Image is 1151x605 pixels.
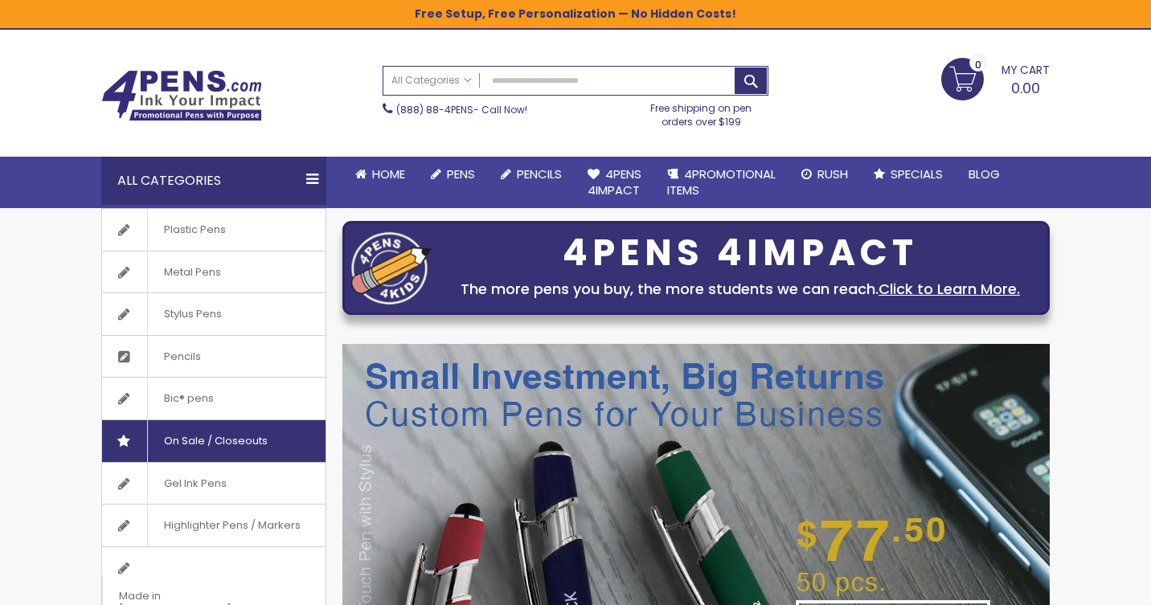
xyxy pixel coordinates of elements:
[102,209,326,251] a: Plastic Pens
[102,505,326,546] a: Highlighter Pens / Markers
[1011,78,1040,98] span: 0.00
[891,166,943,182] span: Specials
[383,67,480,93] a: All Categories
[575,157,654,209] a: 4Pens4impact
[102,336,326,378] a: Pencils
[488,157,575,192] a: Pencils
[941,58,1050,98] a: 0.00 0
[147,463,243,505] span: Gel Ink Pens
[147,251,237,293] span: Metal Pens
[102,378,326,419] a: Bic® pens
[147,505,317,546] span: Highlighter Pens / Markers
[147,209,242,251] span: Plastic Pens
[517,166,562,182] span: Pencils
[956,157,1013,192] a: Blog
[372,166,405,182] span: Home
[396,103,473,117] a: (888) 88-4PENS
[788,157,861,192] a: Rush
[102,293,326,335] a: Stylus Pens
[101,157,326,205] div: All Categories
[975,57,981,72] span: 0
[440,236,1041,270] div: 4PENS 4IMPACT
[667,166,776,198] span: 4PROMOTIONAL ITEMS
[102,463,326,505] a: Gel Ink Pens
[440,278,1041,300] div: The more pens you buy, the more students we can reach.
[351,231,432,305] img: four_pen_logo.png
[147,336,217,378] span: Pencils
[102,420,326,462] a: On Sale / Closeouts
[147,420,284,462] span: On Sale / Closeouts
[969,166,1000,182] span: Blog
[1018,562,1151,605] iframe: Google Customer Reviews
[101,70,262,121] img: 4Pens Custom Pens and Promotional Products
[861,157,956,192] a: Specials
[396,103,527,117] span: - Call Now!
[817,166,848,182] span: Rush
[342,157,418,192] a: Home
[588,166,641,198] span: 4Pens 4impact
[391,74,472,87] span: All Categories
[147,378,230,419] span: Bic® pens
[147,293,238,335] span: Stylus Pens
[654,157,788,209] a: 4PROMOTIONALITEMS
[447,166,475,182] span: Pens
[102,251,326,293] a: Metal Pens
[879,279,1020,299] a: Click to Learn More.
[634,96,769,128] div: Free shipping on pen orders over $199
[418,157,488,192] a: Pens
